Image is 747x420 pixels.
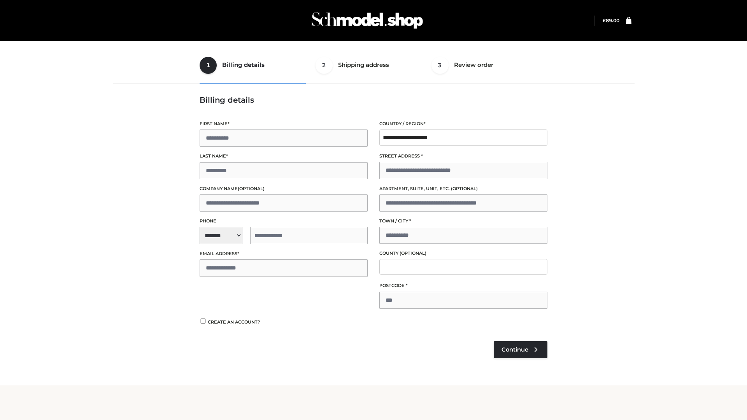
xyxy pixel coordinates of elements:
[603,17,619,23] a: £89.00
[309,5,426,36] img: Schmodel Admin 964
[200,185,368,192] label: Company name
[494,341,547,358] a: Continue
[379,282,547,289] label: Postcode
[238,186,265,191] span: (optional)
[379,250,547,257] label: County
[200,318,207,324] input: Create an account?
[200,120,368,128] label: First name
[502,346,528,353] span: Continue
[379,185,547,192] label: Apartment, suite, unit, etc.
[379,217,547,225] label: Town / City
[200,95,547,105] h3: Billing details
[400,250,426,256] span: (optional)
[200,152,368,160] label: Last name
[379,152,547,160] label: Street address
[200,217,368,225] label: Phone
[379,120,547,128] label: Country / Region
[603,17,606,23] span: £
[208,319,260,325] span: Create an account?
[603,17,619,23] bdi: 89.00
[200,250,368,257] label: Email address
[451,186,478,191] span: (optional)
